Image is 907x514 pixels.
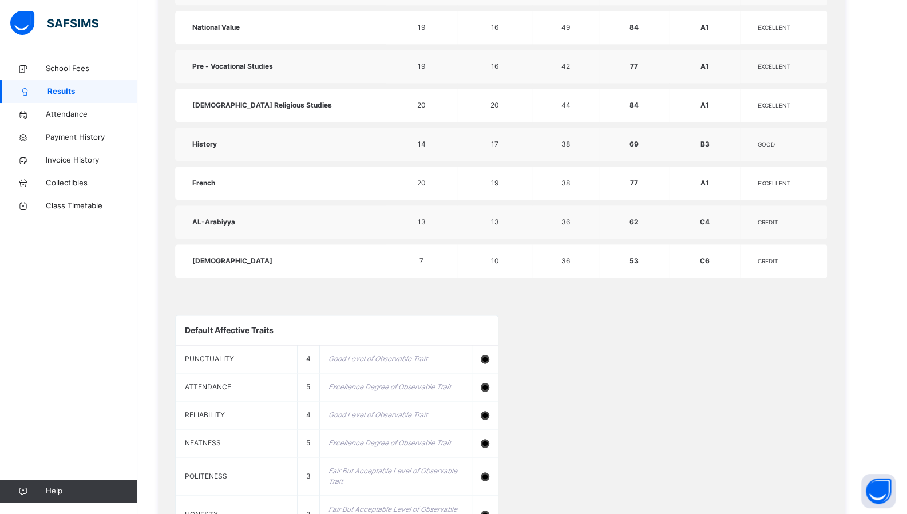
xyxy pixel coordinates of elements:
[700,179,709,187] span: A1
[700,140,709,148] span: B3
[46,200,137,212] span: Class Timetable
[417,179,426,187] span: 20
[46,109,137,120] span: Attendance
[561,101,570,109] span: 44
[417,140,425,148] span: 14
[561,62,570,70] span: 42
[491,179,498,187] span: 19
[629,218,639,226] span: 62
[328,382,451,391] i: Excellence Degree of Observable Trait
[10,11,98,35] img: safsims
[629,101,639,109] span: 84
[758,180,790,187] span: EXCELLENT
[758,219,778,226] span: CREDIT
[700,23,709,31] span: A1
[306,472,311,480] span: 3
[185,410,225,419] span: RELIABILITY
[561,140,570,148] span: 38
[758,63,790,70] span: EXCELLENT
[490,218,498,226] span: 13
[561,218,570,226] span: 36
[758,258,778,264] span: CREDIT
[192,179,215,187] span: French
[46,155,137,166] span: Invoice History
[328,410,427,419] i: Good Level of Observable Trait
[700,256,710,265] span: C6
[491,62,498,70] span: 16
[629,23,639,31] span: 84
[47,86,137,97] span: Results
[192,62,273,70] span: Pre - Vocational Studies
[192,256,272,265] span: [DEMOGRAPHIC_DATA]
[561,23,570,31] span: 49
[192,23,240,31] span: National Value
[185,354,234,363] span: PUNCTUALITY
[192,218,235,226] span: AL-Arabiyya
[561,179,570,187] span: 38
[46,177,137,189] span: Collectibles
[185,472,227,480] span: POLITENESS
[630,62,638,70] span: 77
[306,438,310,447] span: 5
[192,140,217,148] span: History
[417,218,425,226] span: 13
[328,438,451,447] i: Excellence Degree of Observable Trait
[192,101,332,109] span: [DEMOGRAPHIC_DATA] Religious Studies
[700,62,709,70] span: A1
[328,354,427,363] i: Good Level of Observable Trait
[629,256,639,265] span: 53
[185,382,231,391] span: ATTENDANCE
[328,466,457,485] i: Fair But Acceptable Level of Observable Trait
[418,23,425,31] span: 19
[417,101,426,109] span: 20
[700,218,710,226] span: C4
[306,382,310,391] span: 5
[490,256,498,265] span: 10
[629,140,639,148] span: 69
[758,24,790,31] span: EXCELLENT
[185,438,221,447] span: NEATNESS
[491,23,498,31] span: 16
[630,179,638,187] span: 77
[46,132,137,143] span: Payment History
[418,62,425,70] span: 19
[185,325,274,335] span: Default Affective Traits
[758,141,775,148] span: GOOD
[419,256,423,265] span: 7
[46,63,137,74] span: School Fees
[306,354,311,363] span: 4
[491,140,498,148] span: 17
[861,474,896,508] button: Open asap
[758,102,790,109] span: EXCELLENT
[490,101,499,109] span: 20
[46,485,137,497] span: Help
[306,410,311,419] span: 4
[561,256,570,265] span: 36
[700,101,709,109] span: A1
